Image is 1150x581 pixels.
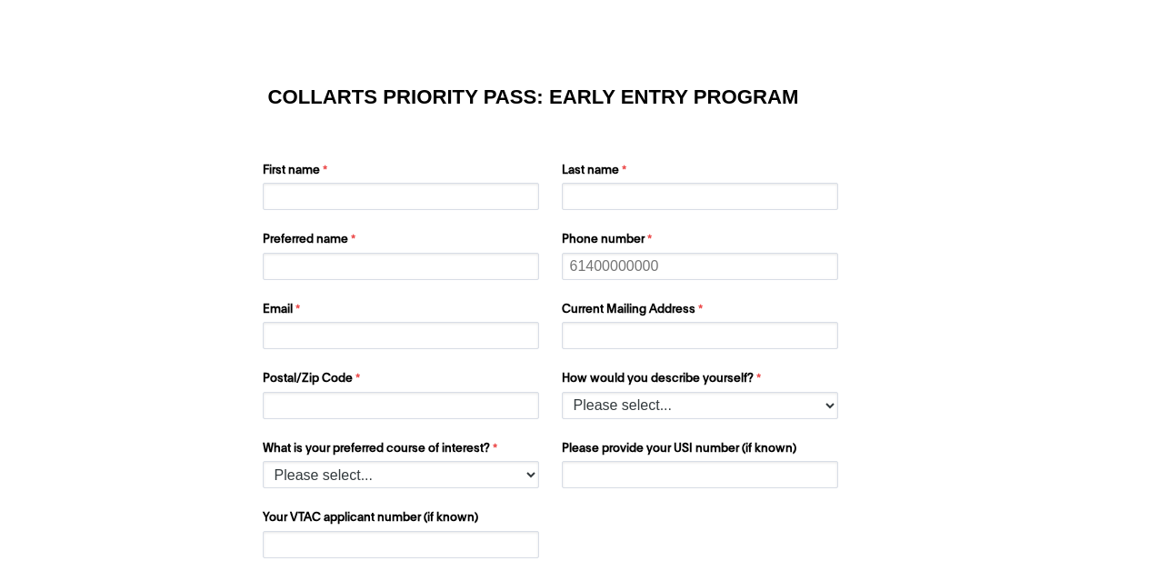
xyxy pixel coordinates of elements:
h1: COLLARTS PRIORITY PASS: EARLY ENTRY PROGRAM [268,88,883,106]
label: Last name [562,162,843,184]
label: What is your preferred course of interest? [263,440,544,462]
select: What is your preferred course of interest? [263,461,539,488]
input: First name [263,183,539,210]
label: Please provide your USI number (if known) [562,440,843,462]
input: Current Mailing Address [562,322,838,349]
label: First name [263,162,544,184]
label: How would you describe yourself? [562,370,843,392]
input: Phone number [562,253,838,280]
label: Your VTAC applicant number (if known) [263,509,544,531]
label: Phone number [562,231,843,253]
input: Email [263,322,539,349]
input: Please provide your USI number (if known) [562,461,838,488]
input: Your VTAC applicant number (if known) [263,531,539,558]
input: Postal/Zip Code [263,392,539,419]
label: Current Mailing Address [562,301,843,323]
label: Preferred name [263,231,544,253]
input: Last name [562,183,838,210]
select: How would you describe yourself? [562,392,838,419]
input: Preferred name [263,253,539,280]
label: Email [263,301,544,323]
label: Postal/Zip Code [263,370,544,392]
